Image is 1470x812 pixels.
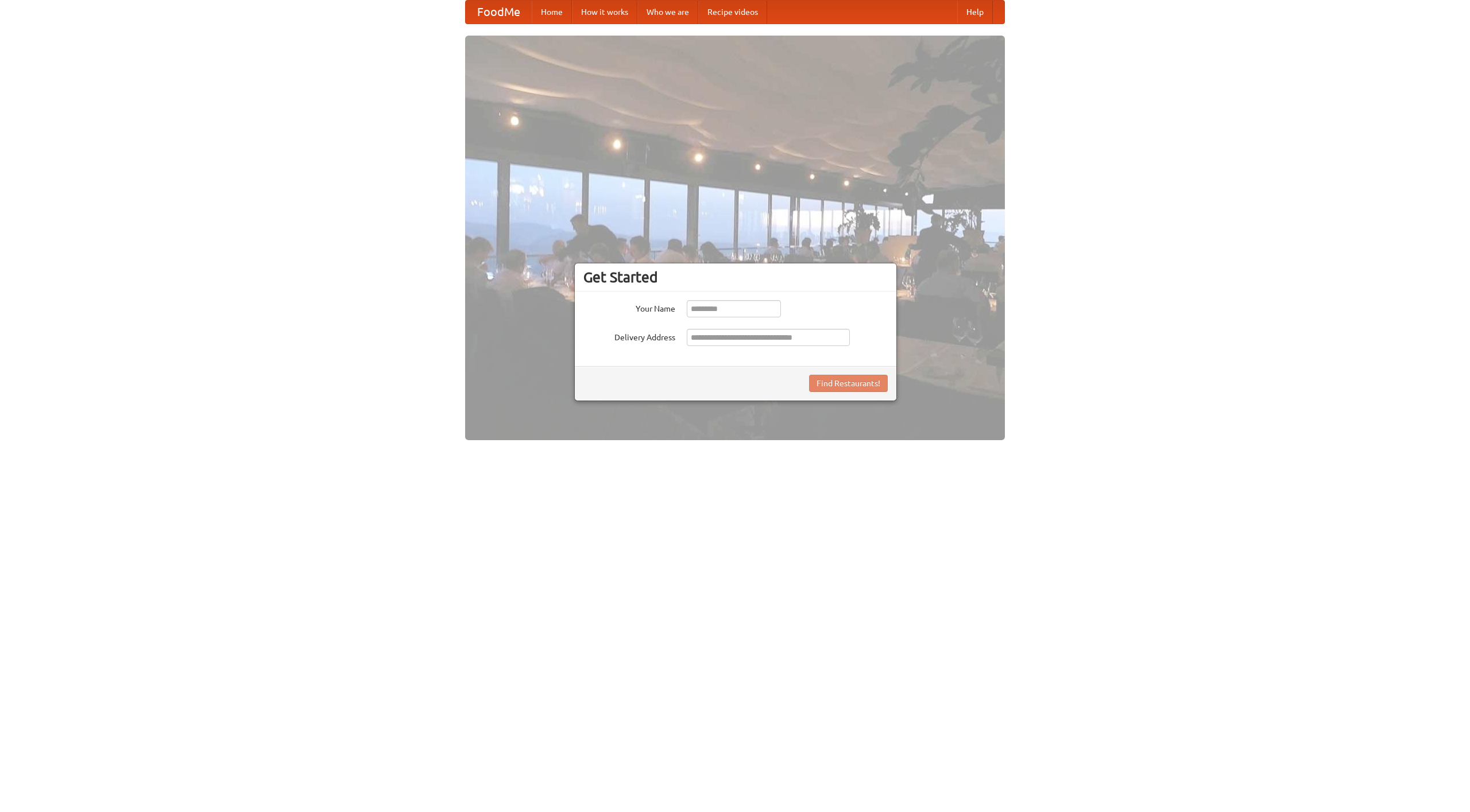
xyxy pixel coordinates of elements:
a: FoodMe [466,1,532,24]
button: Find Restaurants! [809,375,888,392]
a: Help [957,1,993,24]
a: Who we are [637,1,698,24]
a: Recipe videos [698,1,767,24]
label: Delivery Address [583,329,675,343]
a: How it works [572,1,637,24]
a: Home [532,1,572,24]
label: Your Name [583,300,675,314]
h3: Get Started [583,269,888,286]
